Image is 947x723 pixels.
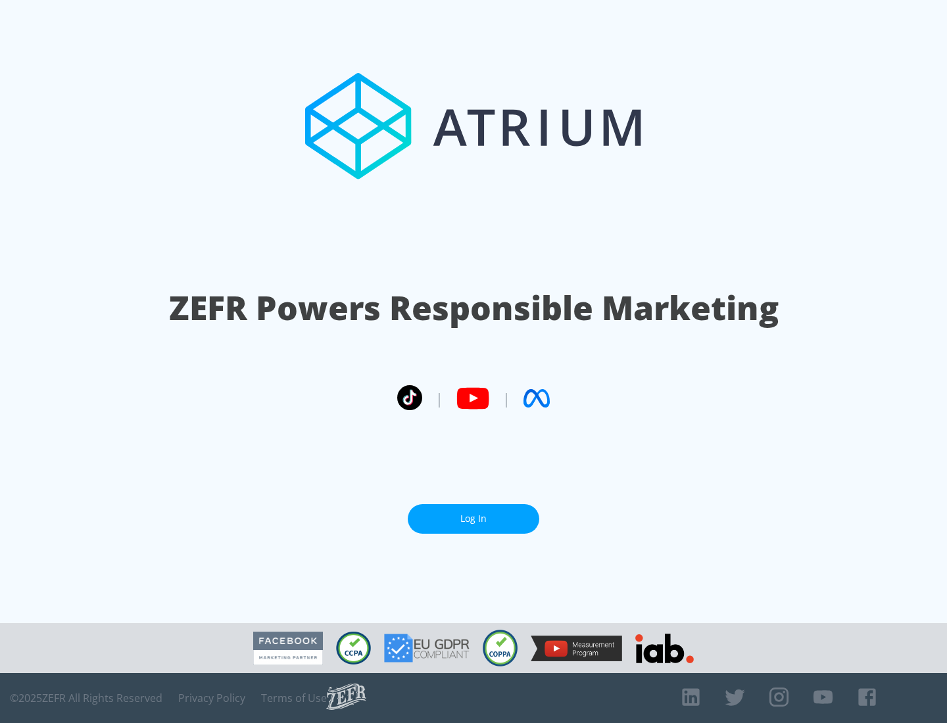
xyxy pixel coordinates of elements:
span: © 2025 ZEFR All Rights Reserved [10,691,162,705]
img: Facebook Marketing Partner [253,632,323,665]
a: Terms of Use [261,691,327,705]
h1: ZEFR Powers Responsible Marketing [169,285,779,331]
img: IAB [635,634,694,663]
img: COPPA Compliant [483,630,518,666]
img: CCPA Compliant [336,632,371,665]
img: YouTube Measurement Program [531,636,622,661]
a: Log In [408,504,539,534]
span: | [502,388,510,408]
span: | [435,388,443,408]
img: GDPR Compliant [384,634,470,663]
a: Privacy Policy [178,691,245,705]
